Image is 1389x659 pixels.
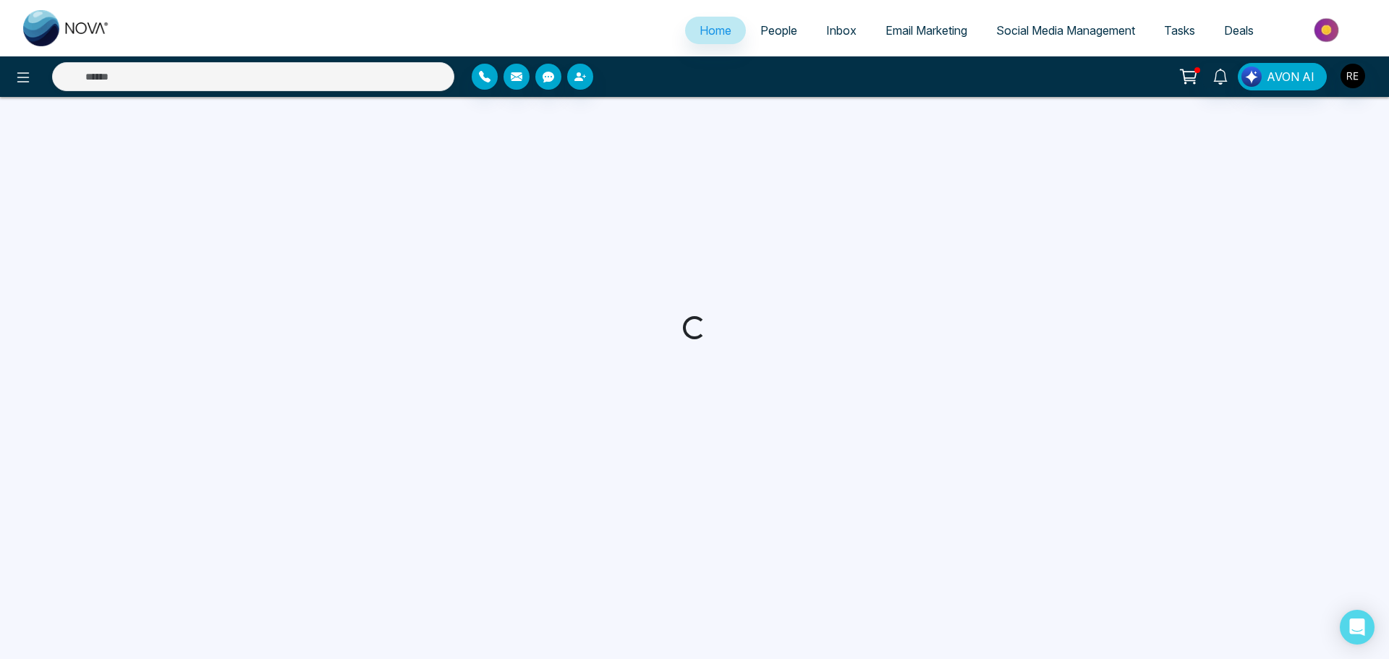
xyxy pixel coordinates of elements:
span: Inbox [826,23,857,38]
a: People [746,17,812,44]
span: AVON AI [1267,68,1314,85]
span: Tasks [1164,23,1195,38]
img: User Avatar [1341,64,1365,88]
span: Deals [1224,23,1254,38]
span: Home [700,23,731,38]
a: Tasks [1150,17,1210,44]
a: Inbox [812,17,871,44]
button: AVON AI [1238,63,1327,90]
div: Open Intercom Messenger [1340,610,1375,645]
span: Social Media Management [996,23,1135,38]
img: Market-place.gif [1275,14,1380,46]
img: Lead Flow [1241,67,1262,87]
a: Deals [1210,17,1268,44]
img: Nova CRM Logo [23,10,110,46]
a: Social Media Management [982,17,1150,44]
a: Home [685,17,746,44]
a: Email Marketing [871,17,982,44]
span: People [760,23,797,38]
span: Email Marketing [885,23,967,38]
